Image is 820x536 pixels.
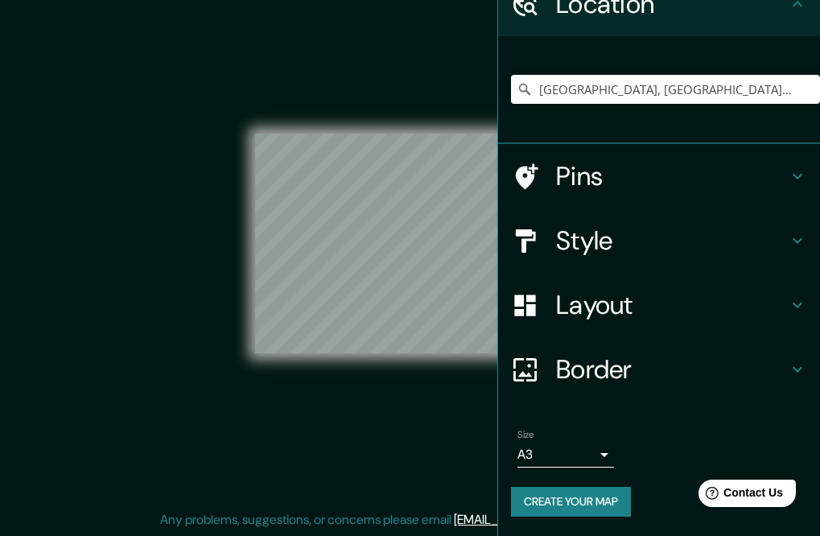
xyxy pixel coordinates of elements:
[498,337,820,402] div: Border
[255,134,566,353] canvas: Map
[556,160,788,192] h4: Pins
[498,273,820,337] div: Layout
[454,511,653,528] a: [EMAIL_ADDRESS][DOMAIN_NAME]
[556,289,788,321] h4: Layout
[511,487,631,517] button: Create your map
[511,75,820,104] input: Pick your city or area
[517,428,534,442] label: Size
[498,208,820,273] div: Style
[160,510,655,530] p: Any problems, suggestions, or concerns please email .
[498,144,820,208] div: Pins
[677,473,802,518] iframe: Help widget launcher
[556,225,788,257] h4: Style
[517,442,614,468] div: A3
[556,353,788,386] h4: Border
